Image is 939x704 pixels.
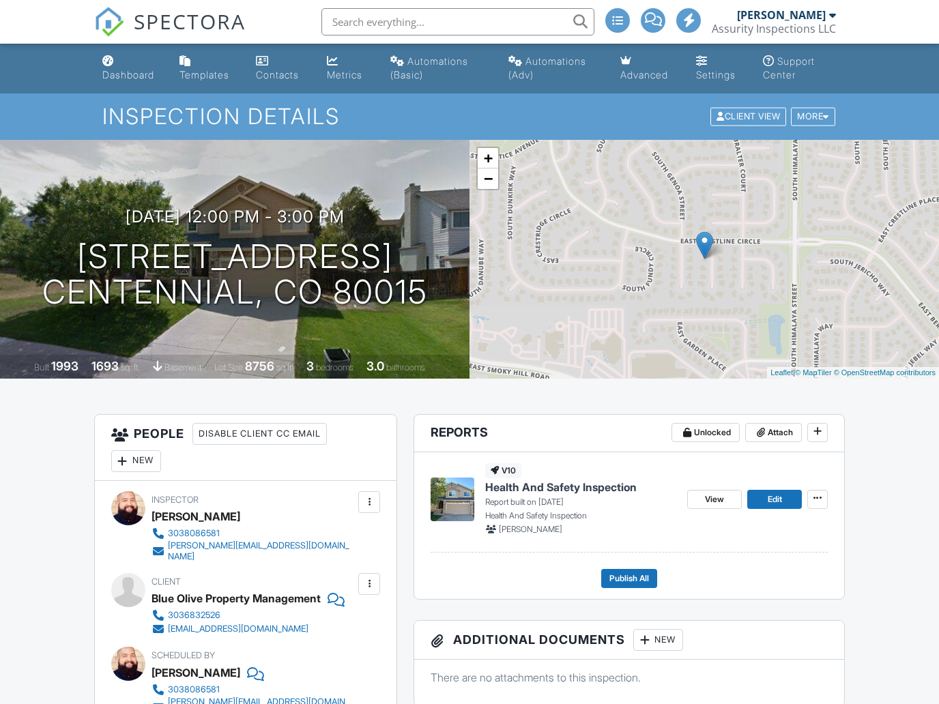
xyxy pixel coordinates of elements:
a: Contacts [250,49,310,88]
a: Metrics [321,49,374,88]
span: SPECTORA [134,7,246,35]
a: Templates [174,49,239,88]
span: Client [151,576,181,587]
span: sq. ft. [121,362,140,372]
h3: Additional Documents [414,621,844,660]
div: Automations (Basic) [390,55,468,80]
div: Metrics [327,69,362,80]
div: 3.0 [366,359,384,373]
div: Automations (Adv) [508,55,586,80]
div: Client View [710,108,786,126]
a: Client View [709,111,790,121]
a: Automations (Basic) [385,49,492,88]
span: Scheduled By [151,650,215,660]
a: Advanced [615,49,679,88]
div: 3036832526 [168,610,220,621]
div: [PERSON_NAME] [737,8,826,22]
a: Support Center [757,49,843,88]
span: sq.ft. [276,362,293,372]
div: 3038086581 [168,684,220,695]
a: Settings [691,49,747,88]
div: Assurity Inspections LLC [712,22,836,35]
div: [EMAIL_ADDRESS][DOMAIN_NAME] [168,624,308,634]
a: © OpenStreetMap contributors [834,368,936,377]
h3: People [95,415,397,481]
div: 3 [306,359,314,373]
a: SPECTORA [94,18,246,47]
div: New [111,450,161,472]
div: 1993 [51,359,78,373]
a: © MapTiler [795,368,832,377]
a: [PERSON_NAME][EMAIL_ADDRESS][DOMAIN_NAME] [151,540,356,562]
a: Zoom out [478,168,498,189]
h1: Inspection Details [102,104,836,128]
a: 3038086581 [151,527,356,540]
img: The Best Home Inspection Software - Spectora [94,7,124,37]
span: Basement [164,362,201,372]
a: 3038086581 [151,683,356,696]
a: Zoom in [478,148,498,168]
span: Built [34,362,49,372]
span: Inspector [151,495,199,505]
div: 3038086581 [168,528,220,539]
div: Contacts [256,69,299,80]
a: [EMAIL_ADDRESS][DOMAIN_NAME] [151,622,334,636]
div: [PERSON_NAME] [151,662,240,683]
div: | [767,367,939,379]
span: bathrooms [386,362,425,372]
div: Settings [696,69,736,80]
div: [PERSON_NAME] [151,506,240,527]
div: Disable Client CC Email [192,423,327,445]
div: Templates [179,69,229,80]
div: More [791,108,835,126]
div: [PERSON_NAME][EMAIL_ADDRESS][DOMAIN_NAME] [168,540,356,562]
a: Automations (Advanced) [503,49,604,88]
div: New [633,629,683,651]
div: Advanced [620,69,668,80]
input: Search everything... [321,8,594,35]
h3: [DATE] 12:00 pm - 3:00 pm [126,207,345,226]
div: Support Center [763,55,815,80]
div: Blue Olive Property Management [151,588,321,608]
p: There are no attachments to this inspection. [431,670,828,685]
a: 3036832526 [151,608,334,622]
div: Dashboard [102,69,154,80]
span: Lot Size [214,362,243,372]
a: Dashboard [97,49,164,88]
a: Leaflet [770,368,793,377]
div: 8756 [245,359,274,373]
span: bedrooms [316,362,353,372]
h1: [STREET_ADDRESS] Centennial, CO 80015 [42,239,428,311]
div: 1693 [91,359,119,373]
